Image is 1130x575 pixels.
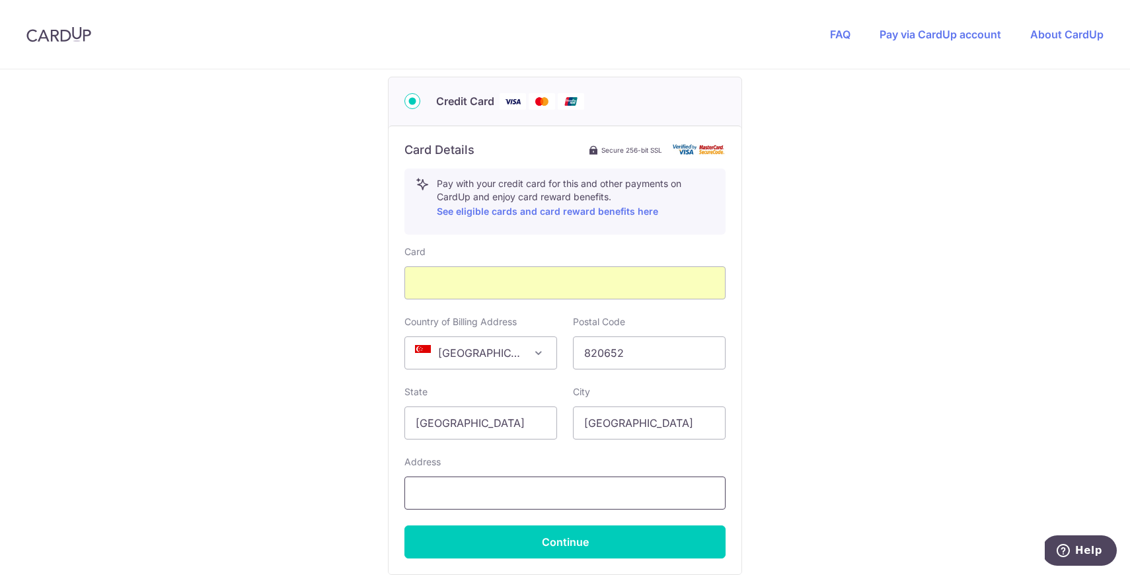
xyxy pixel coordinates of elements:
[673,144,726,155] img: card secure
[529,93,555,110] img: Mastercard
[404,245,426,258] label: Card
[573,385,590,399] label: City
[573,315,625,328] label: Postal Code
[405,337,556,369] span: Singapore
[573,336,726,369] input: Example 123456
[830,28,850,41] a: FAQ
[436,93,494,109] span: Credit Card
[500,93,526,110] img: Visa
[404,385,428,399] label: State
[404,142,474,158] h6: Card Details
[404,93,726,110] div: Credit Card Visa Mastercard Union Pay
[601,145,662,155] span: Secure 256-bit SSL
[1045,535,1117,568] iframe: Opens a widget where you can find more information
[404,455,441,469] label: Address
[26,26,91,42] img: CardUp
[1030,28,1104,41] a: About CardUp
[404,315,517,328] label: Country of Billing Address
[437,177,714,219] p: Pay with your credit card for this and other payments on CardUp and enjoy card reward benefits.
[437,206,658,217] a: See eligible cards and card reward benefits here
[416,275,714,291] iframe: Secure card payment input frame
[404,336,557,369] span: Singapore
[880,28,1001,41] a: Pay via CardUp account
[404,525,726,558] button: Continue
[558,93,584,110] img: Union Pay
